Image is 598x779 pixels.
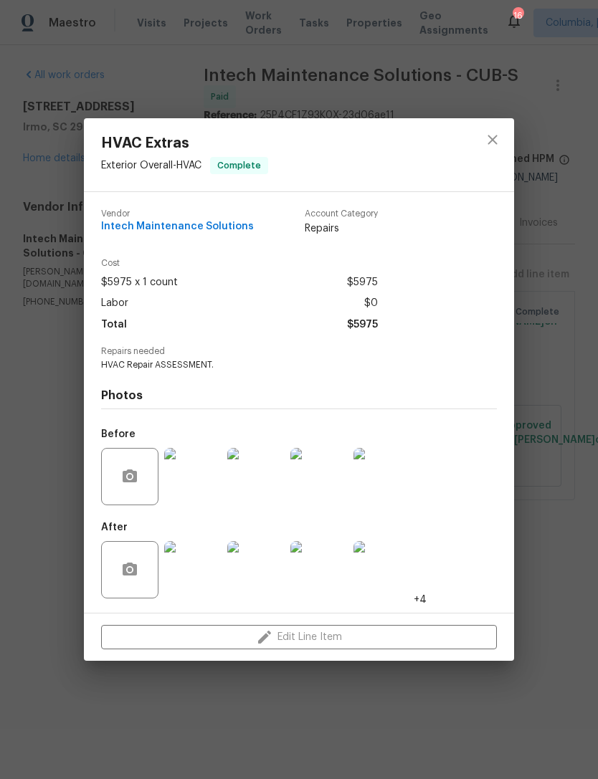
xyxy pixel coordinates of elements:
span: $0 [364,293,378,314]
span: Account Category [305,209,378,219]
span: HVAC Extras [101,135,268,151]
span: $5975 x 1 count [101,272,178,293]
span: Repairs needed [101,347,497,356]
span: HVAC Repair ASSESSMENT. [101,359,457,371]
h4: Photos [101,388,497,403]
span: Vendor [101,209,254,219]
h5: Before [101,429,136,439]
span: Intech Maintenance Solutions [101,221,254,232]
span: Exterior Overall - HVAC [101,160,201,170]
span: Complete [212,158,267,173]
span: Total [101,315,127,335]
span: $5975 [347,272,378,293]
h5: After [101,522,128,532]
span: Labor [101,293,128,314]
span: +4 [414,593,427,607]
div: 16 [513,9,523,23]
button: close [475,123,510,157]
span: Repairs [305,221,378,236]
span: Cost [101,259,378,268]
span: $5975 [347,315,378,335]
